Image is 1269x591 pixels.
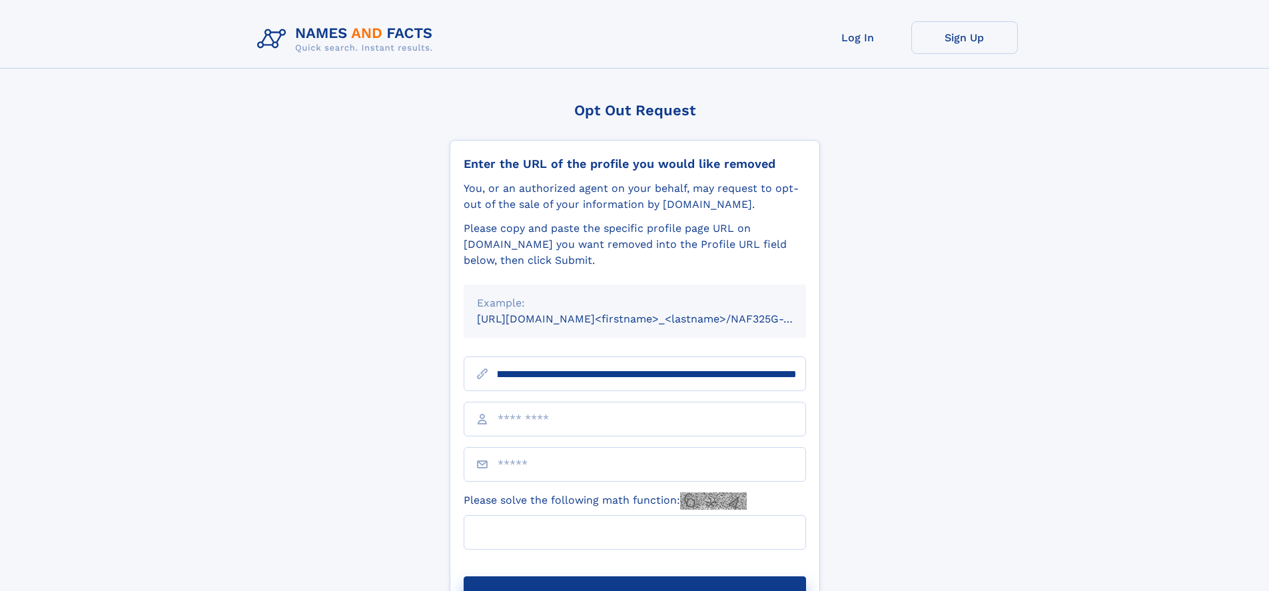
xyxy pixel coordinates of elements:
[464,181,806,213] div: You, or an authorized agent on your behalf, may request to opt-out of the sale of your informatio...
[477,295,793,311] div: Example:
[477,312,831,325] small: [URL][DOMAIN_NAME]<firstname>_<lastname>/NAF325G-xxxxxxxx
[450,102,820,119] div: Opt Out Request
[911,21,1018,54] a: Sign Up
[464,221,806,269] div: Please copy and paste the specific profile page URL on [DOMAIN_NAME] you want removed into the Pr...
[805,21,911,54] a: Log In
[464,157,806,171] div: Enter the URL of the profile you would like removed
[252,21,444,57] img: Logo Names and Facts
[464,492,747,510] label: Please solve the following math function:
